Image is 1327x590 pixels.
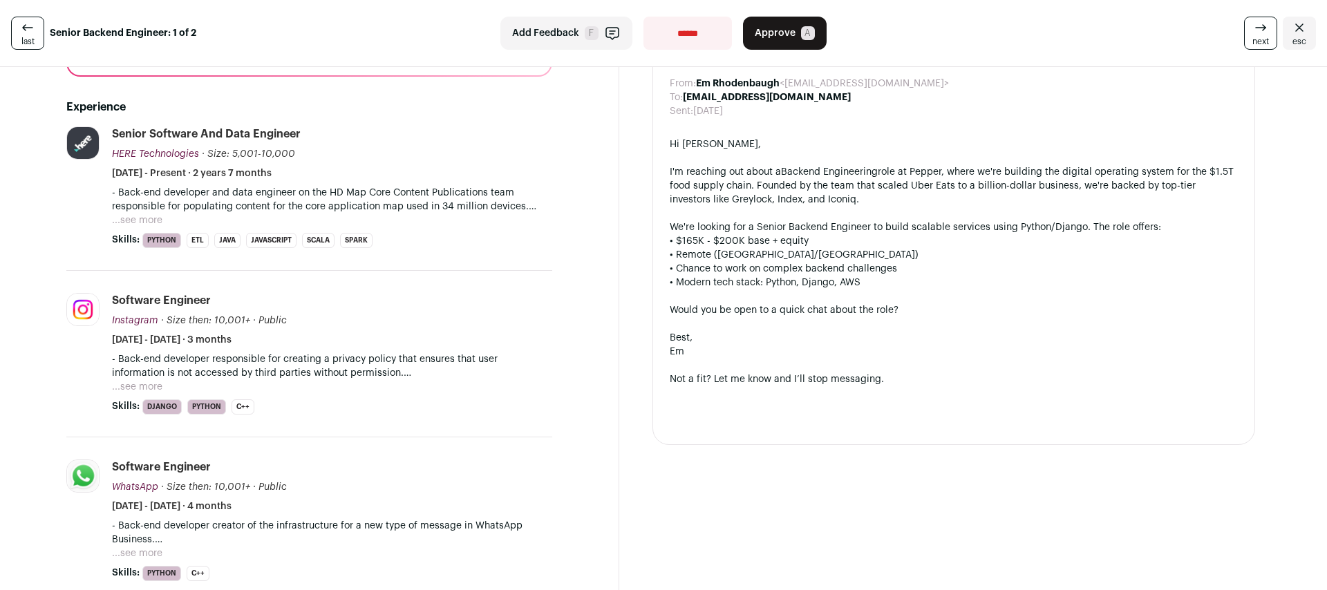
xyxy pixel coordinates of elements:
[21,36,35,47] span: last
[683,93,851,102] b: [EMAIL_ADDRESS][DOMAIN_NAME]
[693,104,723,118] dd: [DATE]
[1252,36,1269,47] span: next
[112,352,552,380] p: - Back-end developer responsible for creating a privacy policy that ensures that user information...
[1292,36,1306,47] span: esc
[67,294,99,325] img: a06d17424b9c07cc90ca39f2bf5c69672e190f7e04db5898a8bf75966d786239.jpg
[112,499,232,513] span: [DATE] - [DATE] · 4 months
[112,482,158,492] span: WhatsApp
[670,276,1238,289] div: • Modern tech stack: Python, Django, AWS
[112,316,158,325] span: Instagram
[670,234,1238,248] div: • $165K - $200K base + equity
[112,293,211,308] div: Software Engineer
[743,17,827,50] button: Approve A
[340,233,373,248] li: Spark
[258,316,287,325] span: Public
[50,26,196,40] strong: Senior Backend Engineer: 1 of 2
[258,482,287,492] span: Public
[670,303,1238,317] div: Would you be open to a quick chat about the role?
[112,459,211,475] div: Software Engineer
[670,248,1238,262] div: • Remote ([GEOGRAPHIC_DATA]/[GEOGRAPHIC_DATA])
[302,233,335,248] li: Scala
[214,233,241,248] li: Java
[67,127,99,159] img: 5741f9641bc1ff91bf22e8a44abffcdeb5a20d83921ac2583dde5144748de062.jpg
[670,345,1238,359] div: Em
[801,26,815,40] span: A
[112,380,162,394] button: ...see more
[112,213,162,227] button: ...see more
[253,480,256,494] span: ·
[112,519,552,546] p: - Back-end developer creator of the infrastructure for a new type of message in WhatsApp Business.
[161,482,250,492] span: · Size then: 10,001+
[112,333,232,347] span: [DATE] - [DATE] · 3 months
[142,566,181,581] li: Python
[512,26,579,40] span: Add Feedback
[112,166,272,180] span: [DATE] - Present · 2 years 7 months
[781,167,878,177] a: Backend Engineering
[696,79,780,88] b: Em Rhodenbaugh
[112,126,301,142] div: Senior Software and Data Engineer
[1283,17,1316,50] a: Close
[670,262,1238,276] div: • Chance to work on complex backend challenges
[187,566,209,581] li: C++
[161,316,250,325] span: · Size then: 10,001+
[670,137,1238,151] div: Hi [PERSON_NAME],
[112,399,140,413] span: Skills:
[112,566,140,580] span: Skills:
[670,220,1238,234] div: We're looking for a Senior Backend Engineer to build scalable services using Python/Django. The r...
[142,399,182,415] li: Django
[670,165,1238,207] div: I'm reaching out about a role at Pepper, where we're building the digital operating system for th...
[670,331,1238,345] div: Best,
[112,149,199,159] span: HERE Technologies
[246,233,297,248] li: JavaScript
[253,314,256,327] span: ·
[112,186,552,213] p: - Back-end developer and data engineer on the HD Map Core Content Publications team responsible f...
[11,17,44,50] a: last
[112,233,140,247] span: Skills:
[585,26,599,40] span: F
[187,399,226,415] li: Python
[670,77,696,91] dt: From:
[670,104,693,118] dt: Sent:
[1244,17,1277,50] a: next
[202,149,295,159] span: · Size: 5,001-10,000
[755,26,796,40] span: Approve
[67,460,99,492] img: 022e0a6a896a5fa64dfa969edcb254ec62c0c0d6e7d5d7201424fc6c42c87f1c.jpg
[142,233,181,248] li: Python
[696,77,949,91] dd: <[EMAIL_ADDRESS][DOMAIN_NAME]>
[670,91,683,104] dt: To:
[500,17,632,50] button: Add Feedback F
[670,372,1238,386] div: Not a fit? Let me know and I’ll stop messaging.
[66,99,552,115] h2: Experience
[232,399,254,415] li: C++
[187,233,209,248] li: ETL
[112,546,162,560] button: ...see more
